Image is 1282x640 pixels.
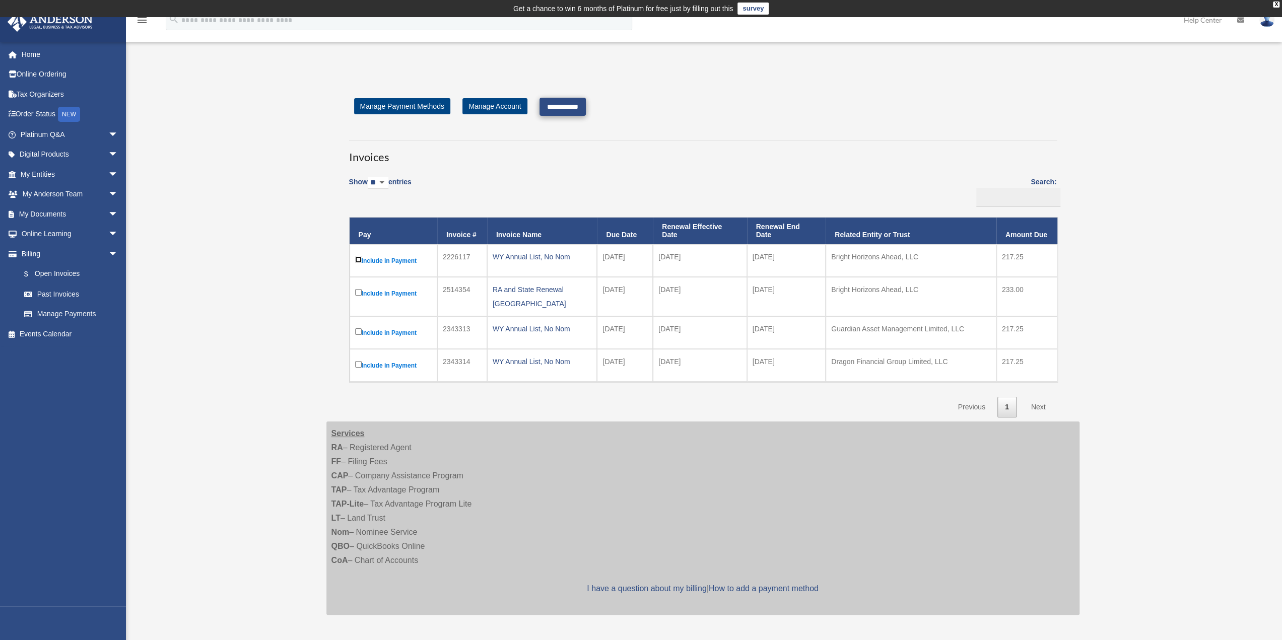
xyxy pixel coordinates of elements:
label: Include in Payment [355,359,432,372]
td: [DATE] [597,244,653,277]
select: Showentries [368,177,388,189]
img: Anderson Advisors Platinum Portal [5,12,96,32]
div: Get a chance to win 6 months of Platinum for free just by filling out this [513,3,733,15]
a: Online Learningarrow_drop_down [7,224,133,244]
td: 2343314 [437,349,487,382]
a: Manage Payment Methods [354,98,450,114]
td: [DATE] [747,316,826,349]
td: Dragon Financial Group Limited, LLC [826,349,996,382]
a: Manage Account [462,98,527,114]
input: Include in Payment [355,256,362,263]
td: Bright Horizons Ahead, LLC [826,244,996,277]
strong: Nom [331,528,350,536]
label: Show entries [349,176,412,199]
th: Due Date: activate to sort column ascending [597,218,653,245]
a: Tax Organizers [7,84,133,104]
a: I have a question about my billing [587,584,706,593]
th: Renewal End Date: activate to sort column ascending [747,218,826,245]
th: Amount Due: activate to sort column ascending [996,218,1057,245]
td: [DATE] [653,349,747,382]
td: Guardian Asset Management Limited, LLC [826,316,996,349]
a: Digital Productsarrow_drop_down [7,145,133,165]
span: arrow_drop_down [108,244,128,264]
a: Platinum Q&Aarrow_drop_down [7,124,133,145]
td: 233.00 [996,277,1057,316]
label: Include in Payment [355,326,432,339]
td: [DATE] [653,277,747,316]
a: Manage Payments [14,304,128,324]
td: [DATE] [747,244,826,277]
td: [DATE] [597,316,653,349]
a: Order StatusNEW [7,104,133,125]
strong: FF [331,457,342,466]
td: [DATE] [597,277,653,316]
input: Include in Payment [355,328,362,335]
div: NEW [58,107,80,122]
td: [DATE] [597,349,653,382]
label: Include in Payment [355,254,432,267]
th: Renewal Effective Date: activate to sort column ascending [653,218,747,245]
a: Next [1024,397,1053,417]
label: Include in Payment [355,287,432,300]
a: Billingarrow_drop_down [7,244,128,264]
div: WY Annual List, No Nom [493,354,592,369]
a: My Entitiesarrow_drop_down [7,164,133,184]
div: WY Annual List, No Nom [493,250,592,264]
strong: RA [331,443,343,452]
td: 217.25 [996,349,1057,382]
td: [DATE] [653,244,747,277]
span: $ [30,268,35,280]
div: – Registered Agent – Filing Fees – Company Assistance Program – Tax Advantage Program – Tax Advan... [326,421,1079,615]
a: My Anderson Teamarrow_drop_down [7,184,133,204]
th: Pay: activate to sort column descending [350,218,437,245]
th: Invoice Name: activate to sort column ascending [487,218,597,245]
strong: TAP [331,485,347,494]
a: Past Invoices [14,284,128,304]
strong: CAP [331,471,349,480]
a: Home [7,44,133,64]
div: RA and State Renewal [GEOGRAPHIC_DATA] [493,282,592,311]
td: Bright Horizons Ahead, LLC [826,277,996,316]
img: User Pic [1259,13,1274,27]
td: [DATE] [747,277,826,316]
a: How to add a payment method [709,584,819,593]
strong: LT [331,514,341,522]
i: menu [136,14,148,26]
span: arrow_drop_down [108,204,128,225]
strong: Services [331,429,365,438]
strong: QBO [331,542,350,550]
a: 1 [997,397,1017,417]
span: arrow_drop_down [108,184,128,205]
h3: Invoices [349,140,1057,165]
a: Previous [950,397,992,417]
div: WY Annual List, No Nom [493,322,592,336]
strong: TAP-Lite [331,500,364,508]
input: Include in Payment [355,289,362,296]
td: 217.25 [996,316,1057,349]
td: [DATE] [653,316,747,349]
i: search [168,14,179,25]
span: arrow_drop_down [108,124,128,145]
th: Invoice #: activate to sort column ascending [437,218,487,245]
a: Events Calendar [7,324,133,344]
span: arrow_drop_down [108,224,128,245]
td: 2226117 [437,244,487,277]
td: [DATE] [747,349,826,382]
a: survey [737,3,769,15]
td: 2514354 [437,277,487,316]
a: My Documentsarrow_drop_down [7,204,133,224]
span: arrow_drop_down [108,145,128,165]
span: arrow_drop_down [108,164,128,185]
strong: CoA [331,556,348,564]
p: | [331,582,1074,596]
a: Online Ordering [7,64,133,85]
input: Include in Payment [355,361,362,368]
div: close [1273,2,1279,8]
a: $Open Invoices [14,264,123,285]
th: Related Entity or Trust: activate to sort column ascending [826,218,996,245]
label: Search: [973,176,1057,207]
input: Search: [976,188,1060,207]
a: menu [136,18,148,26]
td: 2343313 [437,316,487,349]
td: 217.25 [996,244,1057,277]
